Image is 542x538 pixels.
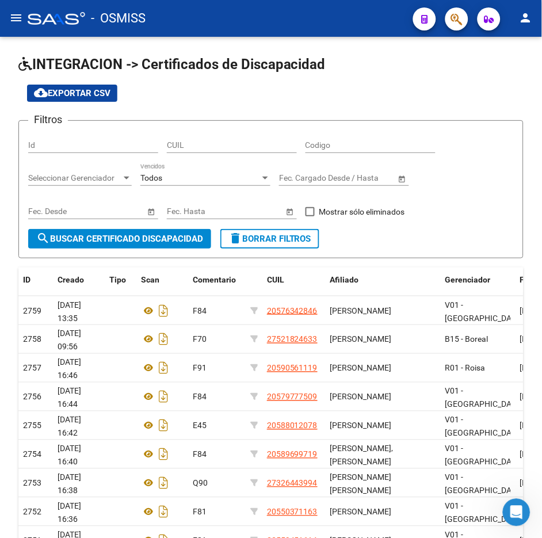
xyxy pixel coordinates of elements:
i: Descargar documento [156,417,171,435]
span: [PERSON_NAME] [330,335,392,344]
span: Todos [140,173,162,182]
span: 2758 [23,335,41,344]
button: Borrar Filtros [220,229,319,249]
span: Borrar Filtros [228,234,311,244]
i: Descargar documento [156,330,171,349]
span: 2753 [23,479,41,488]
button: Open calendar [145,205,157,218]
span: [DATE] 16:46 [58,358,81,380]
span: - OSMISS [91,6,146,31]
span: F91 [193,364,207,373]
span: Buscar Certificado Discapacidad [36,234,203,244]
span: 2756 [23,392,41,402]
datatable-header-cell: Afiliado [326,268,441,292]
span: V01 - [GEOGRAPHIC_DATA] [445,415,523,438]
span: [DATE] 16:40 [58,444,81,467]
button: Exportar CSV [27,85,117,102]
span: Exportar CSV [34,88,110,98]
datatable-header-cell: Gerenciador [441,268,516,292]
i: Descargar documento [156,302,171,320]
span: F84 [193,450,207,459]
span: Q90 [193,479,208,488]
span: 27521824633 [267,335,318,344]
span: Scan [141,275,159,284]
span: F84 [193,306,207,315]
button: Open calendar [396,173,408,185]
span: Afiliado [330,275,359,284]
span: R01 - Roisa [445,364,486,373]
span: CUIL [267,275,284,284]
span: E45 [193,421,207,430]
span: [DATE] 16:44 [58,387,81,409]
input: Fecha inicio [167,207,209,216]
span: 2757 [23,364,41,373]
span: [DATE] 16:36 [58,502,81,524]
span: [PERSON_NAME] [330,508,392,517]
span: [PERSON_NAME] [330,364,392,373]
span: Tipo [109,275,126,284]
datatable-header-cell: ID [18,268,53,292]
span: [DATE] 13:35 [58,300,81,323]
span: 20579777509 [267,392,318,402]
mat-icon: search [36,231,50,245]
span: Creado [58,275,84,284]
span: 2759 [23,306,41,315]
span: Seleccionar Gerenciador [28,173,121,183]
input: Fecha fin [219,207,275,216]
input: Fecha inicio [279,173,321,183]
i: Descargar documento [156,445,171,464]
button: Open calendar [284,205,296,218]
span: F70 [193,335,207,344]
span: [PERSON_NAME] [PERSON_NAME] [330,473,392,495]
span: INTEGRACION -> Certificados de Discapacidad [18,56,326,73]
datatable-header-cell: Comentario [188,268,246,292]
i: Descargar documento [156,359,171,377]
datatable-header-cell: Scan [136,268,188,292]
datatable-header-cell: CUIL [262,268,326,292]
span: 20550371163 [267,508,318,517]
span: B15 - Boreal [445,335,488,344]
span: [PERSON_NAME] [330,421,392,430]
input: Fecha fin [80,207,136,216]
span: 27326443994 [267,479,318,488]
span: [DATE] 16:38 [58,473,81,495]
span: [PERSON_NAME], [PERSON_NAME] [330,444,394,467]
i: Descargar documento [156,388,171,406]
span: 20590561119 [267,364,318,373]
span: V01 - [GEOGRAPHIC_DATA] [445,387,523,409]
span: V01 - [GEOGRAPHIC_DATA] [445,473,523,495]
span: F84 [193,392,207,402]
span: Comentario [193,275,236,284]
input: Fecha fin [331,173,387,183]
span: 20589699719 [267,450,318,459]
datatable-header-cell: Creado [53,268,105,292]
span: [PERSON_NAME] [330,392,392,402]
button: Buscar Certificado Discapacidad [28,229,211,249]
mat-icon: cloud_download [34,86,48,100]
span: 2754 [23,450,41,459]
mat-icon: person [519,11,533,25]
span: 20588012078 [267,421,318,430]
iframe: Intercom live chat [503,499,530,526]
input: Fecha inicio [28,207,70,216]
span: 20576342846 [267,306,318,315]
span: ID [23,275,30,284]
span: 2752 [23,508,41,517]
i: Descargar documento [156,503,171,521]
span: V01 - [GEOGRAPHIC_DATA] [445,444,523,467]
i: Descargar documento [156,474,171,493]
span: F81 [193,508,207,517]
span: [DATE] 16:42 [58,415,81,438]
mat-icon: menu [9,11,23,25]
span: V01 - [GEOGRAPHIC_DATA] [445,300,523,323]
span: [PERSON_NAME] [330,306,392,315]
span: [DATE] 09:56 [58,329,81,352]
span: V01 - [GEOGRAPHIC_DATA] [445,502,523,524]
h3: Filtros [28,112,68,128]
span: Mostrar sólo eliminados [319,205,405,219]
span: Gerenciador [445,275,491,284]
span: 2755 [23,421,41,430]
mat-icon: delete [228,231,242,245]
datatable-header-cell: Tipo [105,268,136,292]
